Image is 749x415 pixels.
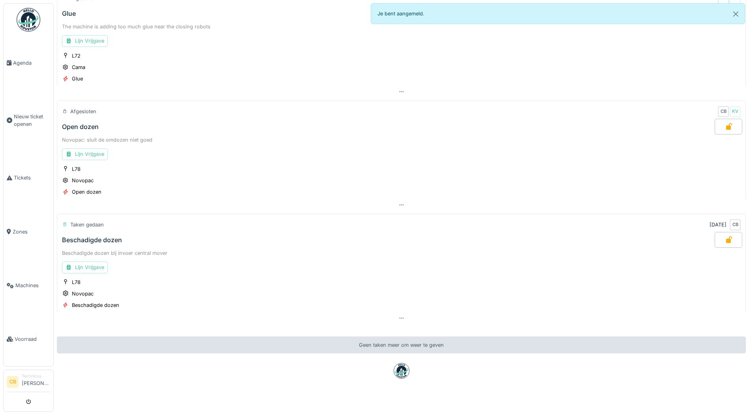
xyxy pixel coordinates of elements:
div: Beschadigde dozen [62,236,122,244]
a: Agenda [4,36,53,90]
div: L78 [72,279,81,286]
div: Technicus [22,373,50,379]
div: CB [730,219,741,230]
div: Lijn Vrijgave [62,262,108,273]
div: L78 [72,165,81,173]
span: Tickets [14,174,50,181]
a: CB Technicus[PERSON_NAME] [7,373,50,392]
li: [PERSON_NAME] [22,373,50,390]
div: CB [718,106,729,117]
div: Lijn Vrijgave [62,148,108,160]
div: Novopac [72,177,94,184]
div: Novopac: sluit de omdozen niet goed [62,136,741,144]
a: Voorraad [4,312,53,366]
div: Taken gedaan [70,221,104,228]
div: Open dozen [72,188,101,196]
div: Beschadigde dozen [72,301,119,309]
a: Tickets [4,151,53,205]
div: Glue [62,10,76,17]
button: Close [727,4,745,24]
div: Novopac [72,290,94,297]
div: Lijn Vrijgave [62,35,108,47]
div: Beschadigde dozen bij invoer central mover [62,249,741,257]
div: Afgesloten [70,108,96,115]
a: Machines [4,259,53,312]
span: Agenda [13,59,50,67]
div: [DATE] [710,221,726,228]
span: Voorraad [15,335,50,343]
div: KV [730,106,741,117]
div: Geen taken meer om weer te geven [57,336,746,353]
span: Zones [13,228,50,236]
div: Cama [72,64,85,71]
div: The machine is adding too much glue near the closing robots [62,23,741,30]
a: Zones [4,205,53,258]
div: Glue [72,75,83,82]
div: Open dozen [62,123,99,131]
img: Badge_color-CXgf-gQk.svg [17,8,40,32]
img: badge-BVDL4wpA.svg [394,363,409,379]
span: Machines [15,282,50,289]
div: L72 [72,52,81,60]
span: Nieuw ticket openen [14,113,50,128]
li: CB [7,376,19,388]
div: Je bent aangemeld. [371,3,745,24]
a: Nieuw ticket openen [4,90,53,151]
